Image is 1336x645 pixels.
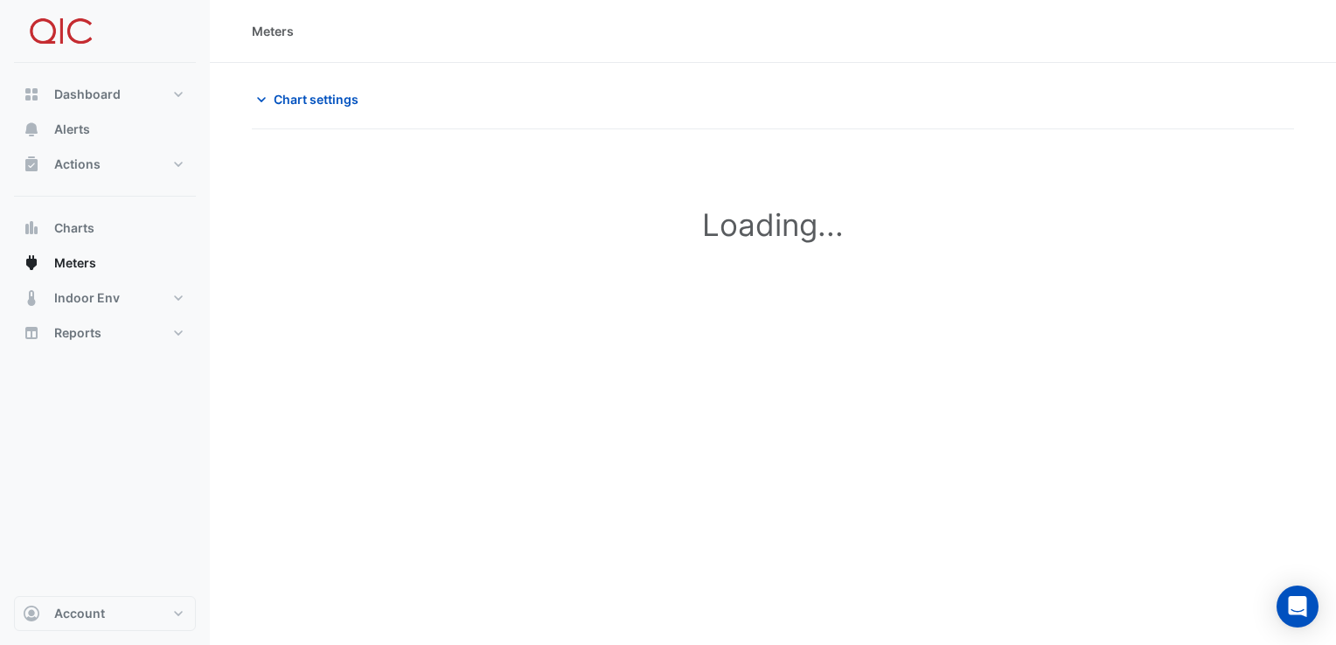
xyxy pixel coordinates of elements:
[21,14,100,49] img: Company Logo
[54,254,96,272] span: Meters
[14,596,196,631] button: Account
[54,121,90,138] span: Alerts
[1277,586,1319,628] div: Open Intercom Messenger
[23,324,40,342] app-icon: Reports
[23,121,40,138] app-icon: Alerts
[23,289,40,307] app-icon: Indoor Env
[14,246,196,281] button: Meters
[54,605,105,622] span: Account
[54,219,94,237] span: Charts
[23,254,40,272] app-icon: Meters
[14,211,196,246] button: Charts
[252,22,294,40] div: Meters
[280,206,1266,243] h1: Loading...
[14,147,196,182] button: Actions
[54,324,101,342] span: Reports
[14,281,196,316] button: Indoor Env
[23,86,40,103] app-icon: Dashboard
[54,156,101,173] span: Actions
[23,156,40,173] app-icon: Actions
[14,112,196,147] button: Alerts
[274,90,358,108] span: Chart settings
[54,86,121,103] span: Dashboard
[23,219,40,237] app-icon: Charts
[14,316,196,350] button: Reports
[252,84,370,114] button: Chart settings
[14,77,196,112] button: Dashboard
[54,289,120,307] span: Indoor Env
